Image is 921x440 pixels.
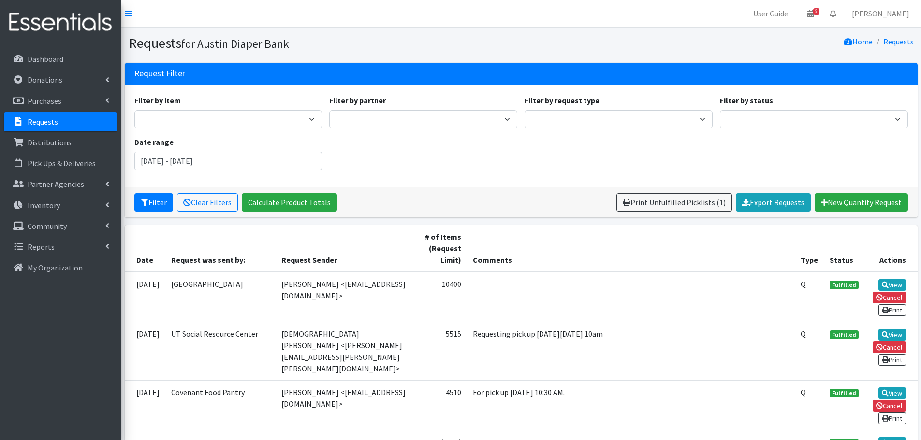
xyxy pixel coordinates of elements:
[28,200,60,210] p: Inventory
[873,400,906,412] a: Cancel
[125,380,165,430] td: [DATE]
[830,281,859,289] span: Fulfilled
[165,380,276,430] td: Covenant Food Pantry
[28,117,58,127] p: Requests
[878,354,906,366] a: Print
[878,329,906,341] a: View
[165,272,276,322] td: [GEOGRAPHIC_DATA]
[864,225,917,272] th: Actions
[165,322,276,380] td: UT Social Resource Center
[4,237,117,256] a: Reports
[801,329,806,339] abbr: Quantity
[181,37,289,51] small: for Austin Diaper Bank
[815,193,908,212] a: New Quantity Request
[125,322,165,380] td: [DATE]
[134,95,181,106] label: Filter by item
[165,225,276,272] th: Request was sent by:
[125,225,165,272] th: Date
[824,225,864,272] th: Status
[28,138,72,147] p: Distributions
[28,242,55,252] p: Reports
[4,91,117,111] a: Purchases
[177,193,238,212] a: Clear Filters
[28,158,96,168] p: Pick Ups & Deliveries
[125,272,165,322] td: [DATE]
[4,49,117,69] a: Dashboard
[4,196,117,215] a: Inventory
[844,37,873,46] a: Home
[795,225,824,272] th: Type
[616,193,732,212] a: Print Unfulfilled Picklists (1)
[276,380,415,430] td: [PERSON_NAME] <[EMAIL_ADDRESS][DOMAIN_NAME]>
[813,8,819,15] span: 9
[28,221,67,231] p: Community
[415,380,467,430] td: 4510
[830,389,859,397] span: Fulfilled
[467,322,795,380] td: Requesting pick up [DATE][DATE] 10am
[801,387,806,397] abbr: Quantity
[878,304,906,316] a: Print
[4,70,117,89] a: Donations
[873,292,906,303] a: Cancel
[878,387,906,399] a: View
[883,37,914,46] a: Requests
[134,152,322,170] input: January 1, 2011 - December 31, 2011
[329,95,386,106] label: Filter by partner
[4,133,117,152] a: Distributions
[801,279,806,289] abbr: Quantity
[736,193,811,212] a: Export Requests
[28,54,63,64] p: Dashboard
[746,4,796,23] a: User Guide
[4,216,117,236] a: Community
[4,258,117,277] a: My Organization
[467,225,795,272] th: Comments
[129,35,518,52] h1: Requests
[844,4,917,23] a: [PERSON_NAME]
[467,380,795,430] td: For pick up [DATE] 10:30 AM.
[4,6,117,39] img: HumanEssentials
[4,112,117,131] a: Requests
[4,174,117,194] a: Partner Agencies
[242,193,337,212] a: Calculate Product Totals
[525,95,599,106] label: Filter by request type
[878,412,906,424] a: Print
[276,225,415,272] th: Request Sender
[415,225,467,272] th: # of Items (Request Limit)
[134,136,174,148] label: Date range
[415,272,467,322] td: 10400
[873,341,906,353] a: Cancel
[415,322,467,380] td: 5515
[28,179,84,189] p: Partner Agencies
[800,4,822,23] a: 9
[134,69,185,79] h3: Request Filter
[28,75,62,85] p: Donations
[28,96,61,106] p: Purchases
[276,272,415,322] td: [PERSON_NAME] <[EMAIL_ADDRESS][DOMAIN_NAME]>
[878,279,906,291] a: View
[830,330,859,339] span: Fulfilled
[276,322,415,380] td: [DEMOGRAPHIC_DATA][PERSON_NAME] <[PERSON_NAME][EMAIL_ADDRESS][PERSON_NAME][PERSON_NAME][DOMAIN_NA...
[28,263,83,272] p: My Organization
[4,154,117,173] a: Pick Ups & Deliveries
[720,95,773,106] label: Filter by status
[134,193,173,212] button: Filter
